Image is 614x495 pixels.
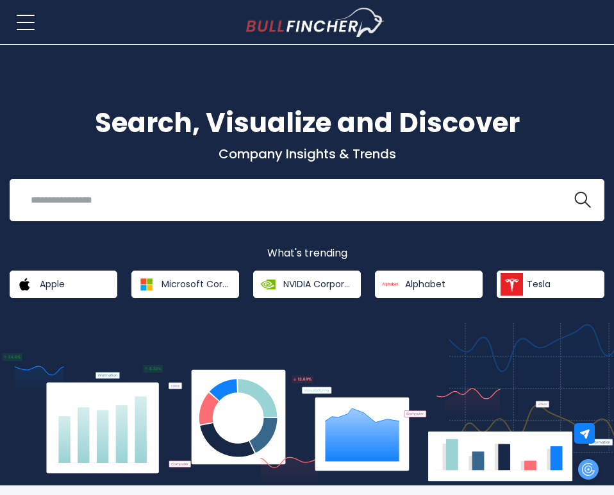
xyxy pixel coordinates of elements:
a: NVIDIA Corporation [253,271,361,298]
h1: Search, Visualize and Discover [10,103,604,143]
span: Tesla [527,278,551,290]
span: NVIDIA Corporation [283,278,352,290]
img: search icon [574,192,591,208]
p: What's trending [10,247,604,260]
span: Alphabet [405,278,445,290]
a: Go to homepage [246,8,384,37]
a: Alphabet [375,271,483,298]
a: Apple [10,271,117,298]
a: Tesla [497,271,604,298]
a: Microsoft Corporation [131,271,239,298]
span: Microsoft Corporation [162,278,230,290]
span: Apple [40,278,65,290]
p: Company Insights & Trends [10,146,604,162]
img: Bullfincher logo [246,8,385,37]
